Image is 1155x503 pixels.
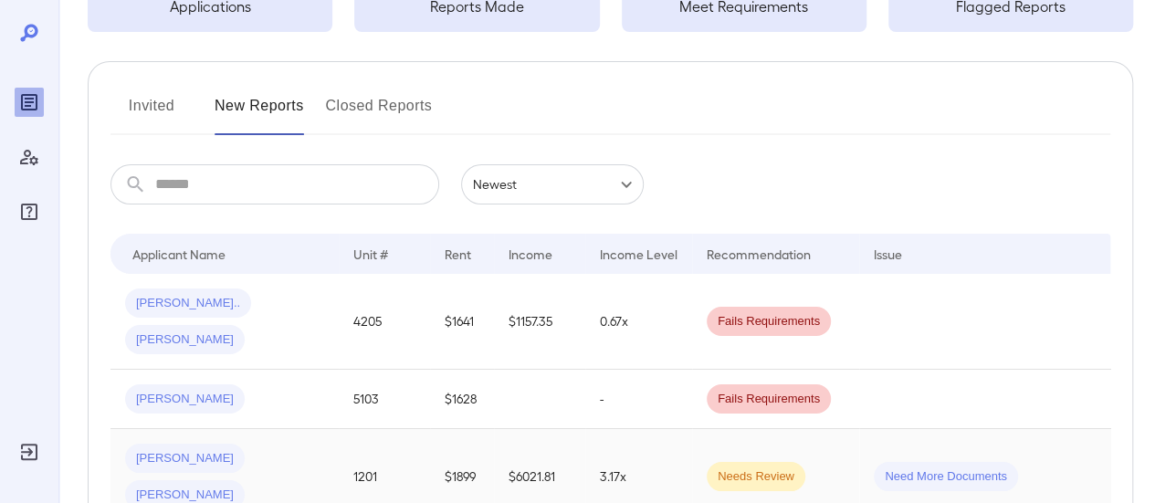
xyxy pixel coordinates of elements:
div: Unit # [353,243,388,265]
button: Invited [110,91,193,135]
td: $1641 [430,274,494,370]
td: 5103 [339,370,430,429]
td: $1157.35 [494,274,585,370]
td: $1628 [430,370,494,429]
td: 4205 [339,274,430,370]
div: Income [509,243,552,265]
span: Fails Requirements [707,391,831,408]
span: Needs Review [707,468,805,486]
span: [PERSON_NAME] [125,450,245,467]
div: Rent [445,243,474,265]
button: New Reports [215,91,304,135]
span: [PERSON_NAME] [125,331,245,349]
span: Fails Requirements [707,313,831,330]
td: 0.67x [585,274,692,370]
td: - [585,370,692,429]
div: Applicant Name [132,243,226,265]
div: Log Out [15,437,44,466]
span: Need More Documents [874,468,1018,486]
div: Issue [874,243,903,265]
div: Income Level [600,243,677,265]
div: Newest [461,164,644,204]
div: Reports [15,88,44,117]
span: [PERSON_NAME] [125,391,245,408]
button: Closed Reports [326,91,433,135]
div: FAQ [15,197,44,226]
div: Recommendation [707,243,811,265]
div: Manage Users [15,142,44,172]
span: [PERSON_NAME].. [125,295,251,312]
